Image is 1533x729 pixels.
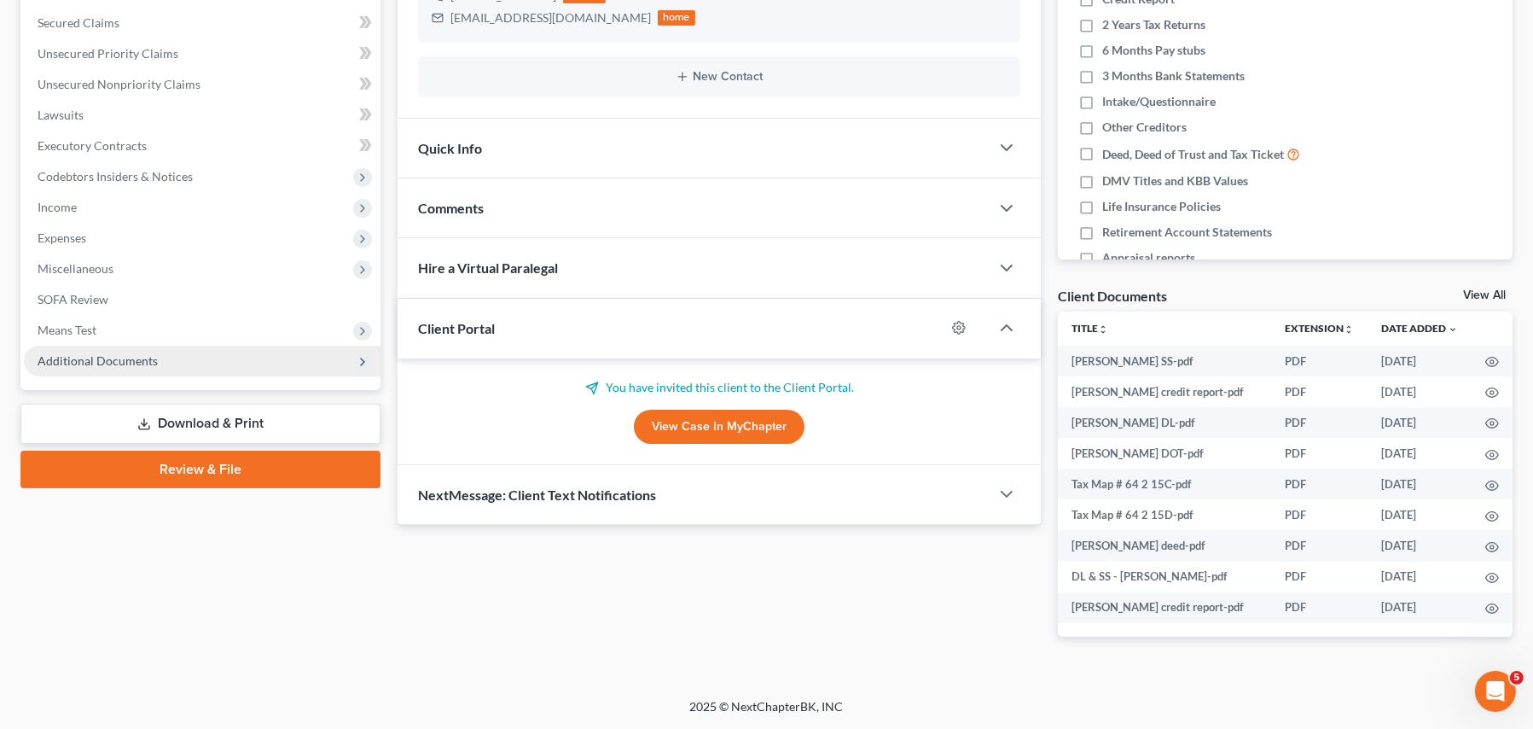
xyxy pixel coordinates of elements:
[1368,562,1472,592] td: [DATE]
[24,69,380,100] a: Unsecured Nonpriority Claims
[1368,469,1472,499] td: [DATE]
[24,38,380,69] a: Unsecured Priority Claims
[1102,198,1221,215] span: Life Insurance Policies
[1368,407,1472,438] td: [DATE]
[418,200,484,216] span: Comments
[281,698,1253,729] div: 2025 © NextChapterBK, INC
[1058,438,1271,469] td: [PERSON_NAME] DOT-pdf
[38,200,77,214] span: Income
[38,15,119,30] span: Secured Claims
[1344,324,1354,335] i: unfold_more
[1058,592,1271,623] td: [PERSON_NAME] credit report-pdf
[38,108,84,122] span: Lawsuits
[1058,287,1167,305] div: Client Documents
[38,230,86,245] span: Expenses
[1058,469,1271,499] td: Tax Map # 64 2 15C-pdf
[38,138,147,153] span: Executory Contracts
[1368,346,1472,376] td: [DATE]
[1271,562,1368,592] td: PDF
[1102,16,1205,33] span: 2 Years Tax Returns
[24,131,380,161] a: Executory Contracts
[1102,42,1205,59] span: 6 Months Pay stubs
[1102,119,1187,136] span: Other Creditors
[24,100,380,131] a: Lawsuits
[1271,346,1368,376] td: PDF
[1368,376,1472,407] td: [DATE]
[38,169,193,184] span: Codebtors Insiders & Notices
[38,261,113,276] span: Miscellaneous
[1102,249,1195,266] span: Appraisal reports
[450,9,651,26] div: [EMAIL_ADDRESS][DOMAIN_NAME]
[20,404,380,444] a: Download & Print
[1271,407,1368,438] td: PDF
[1071,322,1108,335] a: Titleunfold_more
[432,70,1007,84] button: New Contact
[1102,224,1272,241] span: Retirement Account Statements
[1368,592,1472,623] td: [DATE]
[1271,499,1368,530] td: PDF
[1058,530,1271,561] td: [PERSON_NAME] deed-pdf
[1058,376,1271,407] td: [PERSON_NAME] credit report-pdf
[1271,592,1368,623] td: PDF
[24,8,380,38] a: Secured Claims
[1102,146,1284,163] span: Deed, Deed of Trust and Tax Ticket
[38,323,96,337] span: Means Test
[634,410,804,444] a: View Case in MyChapter
[38,77,200,91] span: Unsecured Nonpriority Claims
[1368,438,1472,469] td: [DATE]
[418,487,656,503] span: NextMessage: Client Text Notifications
[418,320,495,336] span: Client Portal
[1475,671,1516,712] iframe: Intercom live chat
[1102,67,1245,85] span: 3 Months Bank Statements
[1271,469,1368,499] td: PDF
[1058,499,1271,530] td: Tax Map # 64 2 15D-pdf
[1368,499,1472,530] td: [DATE]
[24,284,380,315] a: SOFA Review
[1381,322,1458,335] a: Date Added expand_more
[1102,93,1216,110] span: Intake/Questionnaire
[1448,324,1458,335] i: expand_more
[418,260,558,276] span: Hire a Virtual Paralegal
[418,140,482,156] span: Quick Info
[1271,376,1368,407] td: PDF
[1271,530,1368,561] td: PDF
[658,10,695,26] div: home
[1285,322,1354,335] a: Extensionunfold_more
[38,292,108,306] span: SOFA Review
[1368,530,1472,561] td: [DATE]
[1463,289,1506,301] a: View All
[1271,438,1368,469] td: PDF
[1058,562,1271,592] td: DL & SS - [PERSON_NAME]-pdf
[38,353,158,368] span: Additional Documents
[38,46,178,61] span: Unsecured Priority Claims
[1058,346,1271,376] td: [PERSON_NAME] SS-pdf
[1098,324,1108,335] i: unfold_more
[1102,172,1248,190] span: DMV Titles and KBB Values
[1510,671,1524,685] span: 5
[1058,407,1271,438] td: [PERSON_NAME] DL-pdf
[20,451,380,488] a: Review & File
[418,379,1020,396] p: You have invited this client to the Client Portal.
